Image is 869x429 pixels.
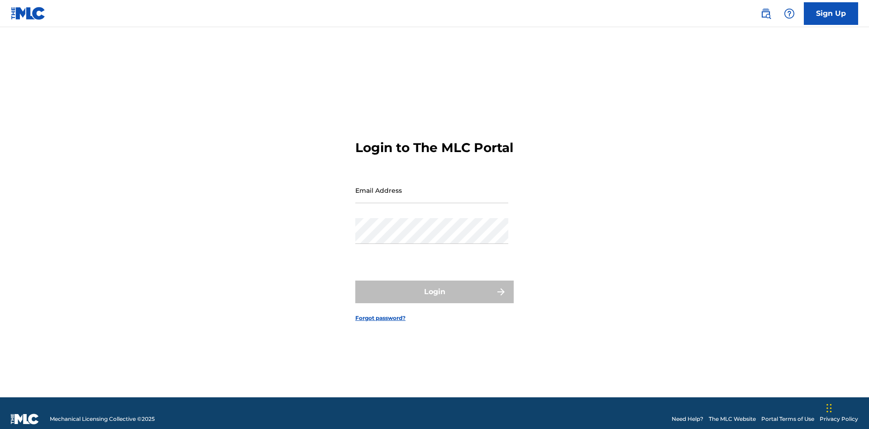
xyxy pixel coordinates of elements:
div: Drag [826,395,832,422]
img: logo [11,414,39,424]
img: MLC Logo [11,7,46,20]
div: Help [780,5,798,23]
h3: Login to The MLC Portal [355,140,513,156]
a: Privacy Policy [820,415,858,423]
a: Need Help? [672,415,703,423]
a: The MLC Website [709,415,756,423]
a: Public Search [757,5,775,23]
img: search [760,8,771,19]
img: help [784,8,795,19]
iframe: Chat Widget [824,386,869,429]
a: Portal Terms of Use [761,415,814,423]
a: Sign Up [804,2,858,25]
span: Mechanical Licensing Collective © 2025 [50,415,155,423]
a: Forgot password? [355,314,406,322]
